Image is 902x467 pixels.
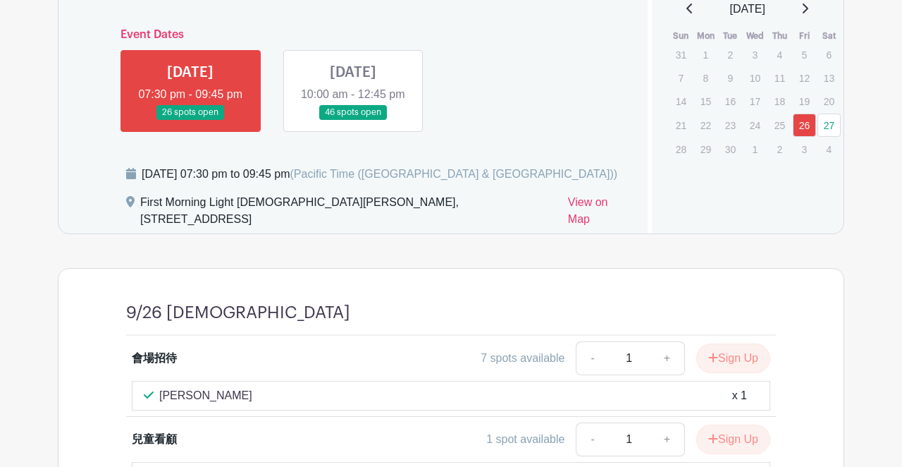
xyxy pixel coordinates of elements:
[650,341,685,375] a: +
[109,28,597,42] h6: Event Dates
[817,67,841,89] p: 13
[793,138,816,160] p: 3
[650,423,685,456] a: +
[732,387,747,404] div: x 1
[132,431,177,448] div: 兒童看顧
[768,67,791,89] p: 11
[719,138,742,160] p: 30
[817,44,841,66] p: 6
[793,44,816,66] p: 5
[140,194,557,233] div: First Morning Light [DEMOGRAPHIC_DATA][PERSON_NAME], [STREET_ADDRESS]
[793,67,816,89] p: 12
[132,350,177,367] div: 會場招待
[696,425,770,454] button: Sign Up
[694,67,717,89] p: 8
[669,29,693,43] th: Sun
[767,29,792,43] th: Thu
[793,90,816,112] p: 19
[694,90,717,112] p: 15
[669,114,693,136] p: 21
[743,29,767,43] th: Wed
[817,29,841,43] th: Sat
[793,114,816,137] a: 26
[743,90,767,112] p: 17
[768,138,791,160] p: 2
[743,67,767,89] p: 10
[669,67,693,89] p: 7
[768,90,791,112] p: 18
[126,303,350,323] h4: 9/26 [DEMOGRAPHIC_DATA]
[743,114,767,136] p: 24
[768,114,791,136] p: 25
[669,138,693,160] p: 28
[576,341,608,375] a: -
[694,138,717,160] p: 29
[817,90,841,112] p: 20
[693,29,718,43] th: Mon
[719,67,742,89] p: 9
[568,194,631,233] a: View on Map
[669,44,693,66] p: 31
[290,168,617,180] span: (Pacific Time ([GEOGRAPHIC_DATA] & [GEOGRAPHIC_DATA]))
[730,1,765,18] span: [DATE]
[694,114,717,136] p: 22
[142,166,617,183] div: [DATE] 07:30 pm to 09:45 pm
[792,29,817,43] th: Fri
[719,44,742,66] p: 2
[481,350,564,367] div: 7 spots available
[486,431,564,448] div: 1 spot available
[768,44,791,66] p: 4
[817,114,841,137] a: 27
[817,138,841,160] p: 4
[696,344,770,373] button: Sign Up
[743,138,767,160] p: 1
[669,90,693,112] p: 14
[576,423,608,456] a: -
[159,387,252,404] p: [PERSON_NAME]
[719,114,742,136] p: 23
[743,44,767,66] p: 3
[694,44,717,66] p: 1
[718,29,743,43] th: Tue
[719,90,742,112] p: 16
